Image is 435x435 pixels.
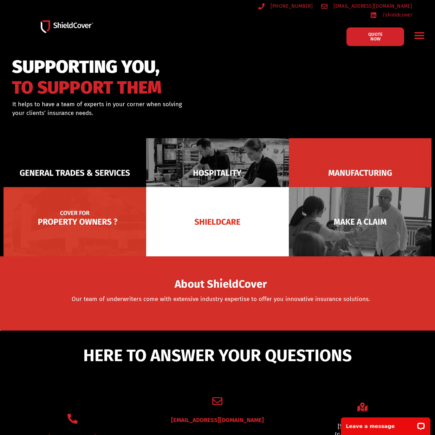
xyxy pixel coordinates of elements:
a: [EMAIL_ADDRESS][DOMAIN_NAME] [321,2,412,11]
a: [EMAIL_ADDRESS][DOMAIN_NAME] [171,416,264,424]
p: your clients’ insurance needs. [12,109,245,118]
span: [PHONE_NUMBER] [269,2,313,11]
div: Menu Toggle [411,27,428,44]
a: QUOTE NOW [346,27,404,46]
img: Shield-Cover-Underwriting-Australia-logo-full [41,20,93,33]
span: [EMAIL_ADDRESS][DOMAIN_NAME] [332,2,412,11]
a: /shieldcover [370,11,412,19]
span: QUOTE NOW [363,32,387,41]
iframe: LiveChat chat widget [336,413,435,435]
a: About ShieldCover [175,282,267,289]
a: Our team of underwriters come with extensive industry expertise to offer you innovative insurance... [72,295,370,303]
h5: HERE TO ANSWER YOUR QUESTIONS [65,347,370,364]
div: It helps to have a team of experts in your corner when solving [12,100,245,118]
span: SUPPORTING YOU, [12,60,162,74]
span: About ShieldCover [175,280,267,289]
a: [PHONE_NUMBER] [258,2,313,11]
span: /shieldcover [381,11,412,19]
